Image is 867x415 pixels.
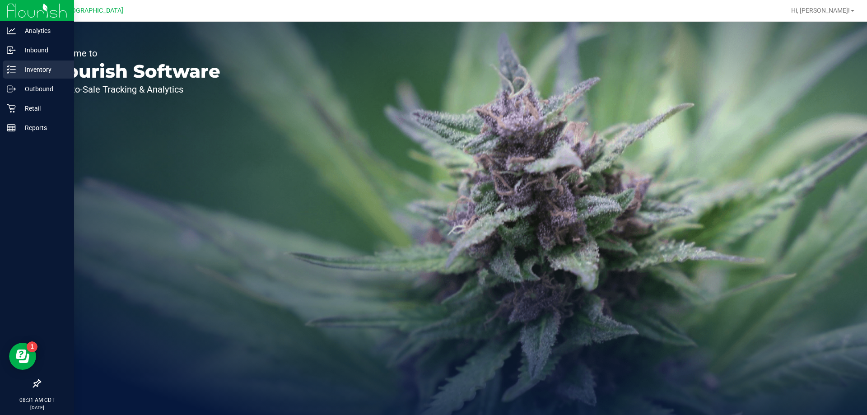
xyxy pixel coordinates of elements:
[7,84,16,93] inline-svg: Outbound
[16,64,70,75] p: Inventory
[7,65,16,74] inline-svg: Inventory
[49,49,220,58] p: Welcome to
[4,396,70,404] p: 08:31 AM CDT
[16,84,70,94] p: Outbound
[9,343,36,370] iframe: Resource center
[27,341,37,352] iframe: Resource center unread badge
[49,62,220,80] p: Flourish Software
[16,122,70,133] p: Reports
[7,46,16,55] inline-svg: Inbound
[4,404,70,411] p: [DATE]
[16,45,70,56] p: Inbound
[7,123,16,132] inline-svg: Reports
[61,7,123,14] span: [GEOGRAPHIC_DATA]
[7,26,16,35] inline-svg: Analytics
[49,85,220,94] p: Seed-to-Sale Tracking & Analytics
[16,103,70,114] p: Retail
[16,25,70,36] p: Analytics
[7,104,16,113] inline-svg: Retail
[791,7,850,14] span: Hi, [PERSON_NAME]!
